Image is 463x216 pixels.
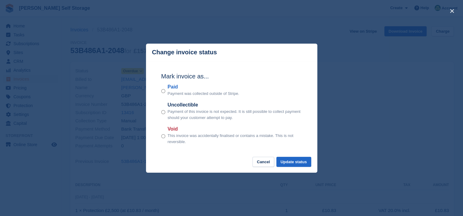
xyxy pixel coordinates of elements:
h2: Mark invoice as... [161,72,302,81]
button: Update status [276,157,311,167]
p: Payment of this invoice is not expected. It is still possible to collect payment should your cust... [168,109,302,121]
button: Cancel [252,157,274,167]
p: This invoice was accidentally finalised or contains a mistake. This is not reversible. [168,133,302,145]
button: close [447,6,457,16]
p: Payment was collected outside of Stripe. [168,91,239,97]
label: Paid [168,83,239,91]
p: Change invoice status [152,49,217,56]
label: Void [168,125,302,133]
label: Uncollectible [168,101,302,109]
